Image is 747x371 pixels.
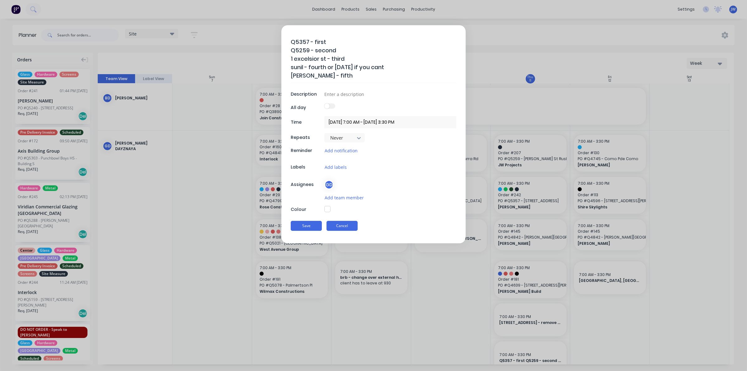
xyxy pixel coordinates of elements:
[291,181,323,188] div: Assignees
[291,91,323,98] div: Description
[291,147,323,154] div: Reminder
[291,206,323,213] div: Colour
[291,134,323,141] div: Repeats
[324,164,347,171] button: Add labels
[324,194,364,201] button: Add team member
[327,221,358,231] button: Cancel
[291,221,322,231] button: Save
[324,147,358,154] button: Add notification
[291,119,323,126] div: Time
[291,35,456,83] textarea: Q5357 - first Q5259 - second 1 excelsior st - third sunil - fourth or [DATE] if you cant [PERSON_...
[324,180,334,189] div: GD
[291,164,323,170] div: Labels
[324,89,456,99] input: Enter a description
[291,104,323,111] div: All day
